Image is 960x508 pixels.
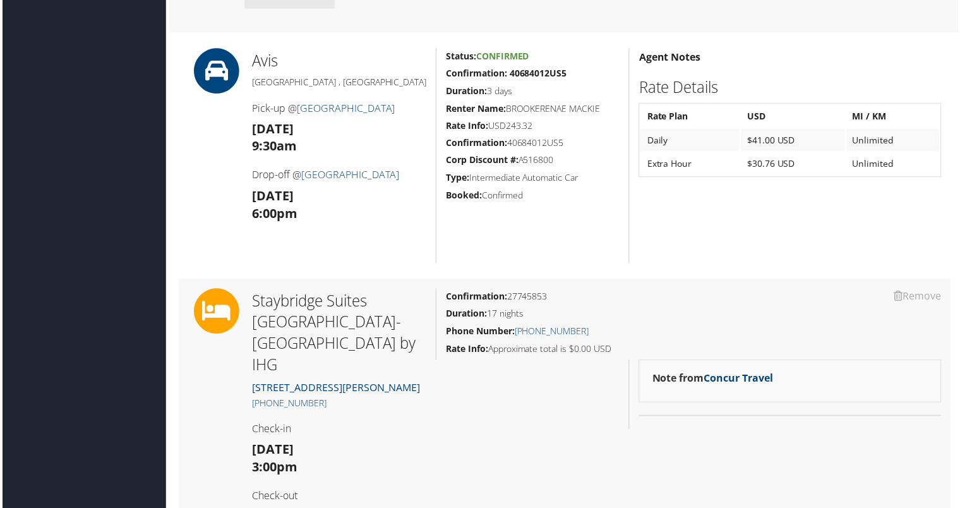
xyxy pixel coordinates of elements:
[445,344,943,357] h5: Approximate total is $0.00 USD
[641,106,740,128] th: Rate Plan
[445,103,620,116] h5: BROOKERENAE MACKIE
[251,121,292,138] strong: [DATE]
[639,51,701,64] strong: Agent Notes
[251,491,426,505] h4: Check-out
[445,344,488,356] strong: Rate Info:
[251,399,325,411] a: [PHONE_NUMBER]
[251,382,419,396] a: [STREET_ADDRESS][PERSON_NAME]
[896,291,943,305] a: Remove
[251,188,292,205] strong: [DATE]
[445,292,943,305] h5: 27745853
[641,130,740,152] td: Daily
[251,292,426,377] h2: Staybridge Suites [GEOGRAPHIC_DATA]-[GEOGRAPHIC_DATA] by IHG
[251,424,426,438] h4: Check-in
[445,51,476,63] strong: Status:
[445,190,620,203] h5: Confirmed
[445,155,620,167] h5: A516800
[300,169,399,183] a: [GEOGRAPHIC_DATA]
[445,120,488,132] strong: Rate Info:
[445,85,486,97] strong: Duration:
[639,77,943,99] h2: Rate Details
[251,443,292,460] strong: [DATE]
[848,106,941,128] th: MI / KM
[251,51,426,72] h2: Avis
[476,51,529,63] span: Confirmed
[652,373,774,387] strong: Note from
[514,327,589,339] a: [PHONE_NUMBER]
[641,154,740,176] td: Extra Hour
[445,309,486,321] strong: Duration:
[251,461,296,478] strong: 3:00pm
[445,138,620,150] h5: 40684012US5
[445,68,567,80] strong: Confirmation: 40684012US5
[445,327,514,339] strong: Phone Number:
[741,106,846,128] th: USD
[445,309,943,322] h5: 17 nights
[251,76,426,89] h5: [GEOGRAPHIC_DATA] , [GEOGRAPHIC_DATA]
[251,138,296,155] strong: 9:30am
[296,102,394,116] a: [GEOGRAPHIC_DATA]
[741,130,846,152] td: $41.00 USD
[848,154,941,176] td: Unlimited
[848,130,941,152] td: Unlimited
[445,120,620,133] h5: USD243.32
[704,373,774,387] a: Concur Travel
[445,190,481,202] strong: Booked:
[445,292,507,304] strong: Confirmation:
[445,85,620,98] h5: 3 days
[445,138,507,150] strong: Confirmation:
[445,172,620,185] h5: Intermediate Automatic Car
[445,172,469,184] strong: Type:
[445,155,518,167] strong: Corp Discount #:
[251,102,426,116] h4: Pick-up @
[251,206,296,223] strong: 6:00pm
[741,154,846,176] td: $30.76 USD
[251,169,426,183] h4: Drop-off @
[445,103,505,115] strong: Renter Name:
